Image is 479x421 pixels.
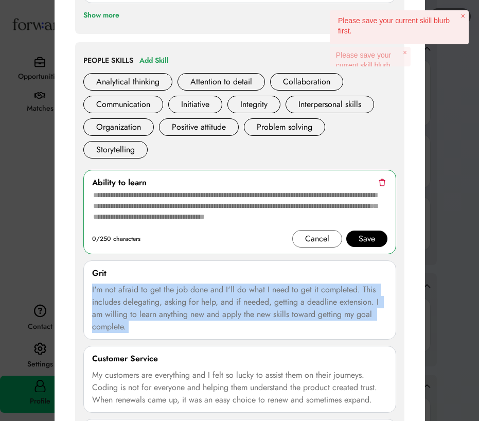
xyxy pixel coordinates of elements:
[83,9,119,22] div: Show more
[338,15,460,36] p: Please save your current skill blurb first.
[92,369,387,406] div: My customers are everything and I felt so lucky to assist them on their journeys. Coding is not f...
[359,233,375,245] div: Save
[336,50,405,81] p: Please save your current skill blurb first.
[461,12,465,21] span: ×
[286,96,374,113] div: Interpersonal skills
[92,353,158,365] div: Customer Service
[139,55,169,67] div: Add Skill
[92,267,107,279] div: Grit
[305,233,329,245] div: Cancel
[92,284,387,333] div: I'm not afraid to get the job done and I'll do what I need to get it completed. This includes del...
[83,73,172,91] div: Analytical thinking
[92,177,147,189] div: Ability to learn
[270,73,343,91] div: Collaboration
[159,118,239,136] div: Positive attitude
[178,73,265,91] div: Attention to detail
[83,96,163,113] div: Communication
[83,56,133,66] div: PEOPLE SKILLS
[83,118,154,136] div: Organization
[83,141,148,159] div: Storytelling
[92,233,140,245] div: 0/250 characters
[403,48,407,57] span: ×
[168,96,222,113] div: Initiative
[227,96,280,113] div: Integrity
[244,118,325,136] div: Problem solving
[379,179,385,186] img: trash.svg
